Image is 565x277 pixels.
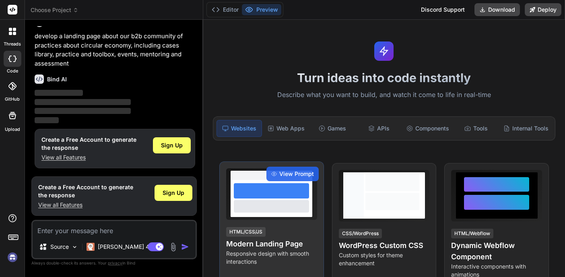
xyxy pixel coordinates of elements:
h4: WordPress Custom CSS [339,240,430,251]
p: View all Features [38,201,133,209]
span: Sign Up [161,141,183,149]
p: Describe what you want to build, and watch it come to life in real-time [208,90,560,100]
label: Upload [5,126,20,133]
span: Choose Project [31,6,78,14]
span: Sign Up [163,189,184,197]
h4: Modern Landing Page [226,238,317,250]
img: signin [6,250,19,264]
h4: Dynamic Webflow Component [451,240,542,263]
p: Custom styles for theme enhancement [339,251,430,267]
button: Editor [208,4,242,15]
label: threads [4,41,21,48]
div: Components [403,120,452,137]
span: ‌ [35,117,59,123]
p: Source [50,243,69,251]
span: ‌ [35,108,131,114]
span: ‌ [35,99,131,105]
div: APIs [357,120,401,137]
button: Preview [242,4,281,15]
div: Internal Tools [500,120,552,137]
img: Pick Models [71,244,78,250]
h6: Bind AI [47,75,67,83]
p: View all Features [41,153,136,161]
span: ‌ [35,90,83,96]
div: HTML/CSS/JS [226,227,266,237]
button: Download [474,3,520,16]
p: Responsive design with smooth interactions [226,250,317,266]
h1: Create a Free Account to generate the response [41,136,136,152]
button: Deploy [525,3,561,16]
img: icon [181,243,189,251]
div: Websites [217,120,262,137]
img: attachment [169,242,178,252]
span: privacy [108,260,122,265]
div: Games [310,120,355,137]
h1: Create a Free Account to generate the response [38,183,133,199]
span: View Prompt [279,170,314,178]
div: Discord Support [416,3,470,16]
p: [PERSON_NAME] 4 S.. [98,243,158,251]
div: HTML/Webflow [451,229,493,238]
p: develop a landing page about our b2b community of practices about circular economy, including cas... [35,32,195,68]
div: Web Apps [264,120,308,137]
div: CSS/WordPress [339,229,382,238]
p: Always double-check its answers. Your in Bind [31,259,197,267]
h1: Turn ideas into code instantly [208,70,560,85]
label: code [7,68,18,74]
div: Tools [454,120,499,137]
img: Claude 4 Sonnet [87,243,95,251]
label: GitHub [5,96,20,103]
